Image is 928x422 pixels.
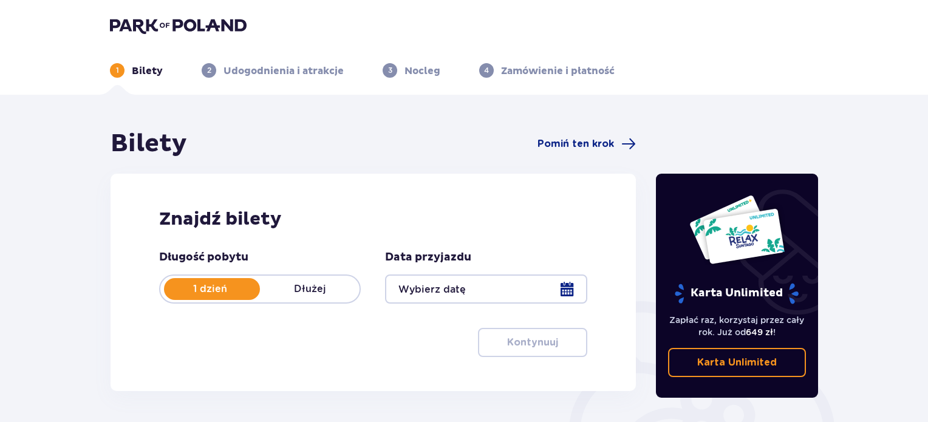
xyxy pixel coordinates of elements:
[746,327,773,337] span: 649 zł
[388,65,392,76] p: 3
[110,17,247,34] img: Park of Poland logo
[537,137,614,151] span: Pomiń ten krok
[674,283,800,304] p: Karta Unlimited
[484,65,489,76] p: 4
[668,314,807,338] p: Zapłać raz, korzystaj przez cały rok. Już od !
[697,356,777,369] p: Karta Unlimited
[507,336,558,349] p: Kontynuuj
[159,208,587,231] h2: Znajdź bilety
[537,137,636,151] a: Pomiń ten krok
[160,282,260,296] p: 1 dzień
[668,348,807,377] a: Karta Unlimited
[404,64,440,78] p: Nocleg
[159,250,248,265] p: Długość pobytu
[501,64,615,78] p: Zamówienie i płatność
[207,65,211,76] p: 2
[260,282,360,296] p: Dłużej
[132,64,163,78] p: Bilety
[111,129,187,159] h1: Bilety
[478,328,587,357] button: Kontynuuj
[385,250,471,265] p: Data przyjazdu
[116,65,119,76] p: 1
[223,64,344,78] p: Udogodnienia i atrakcje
